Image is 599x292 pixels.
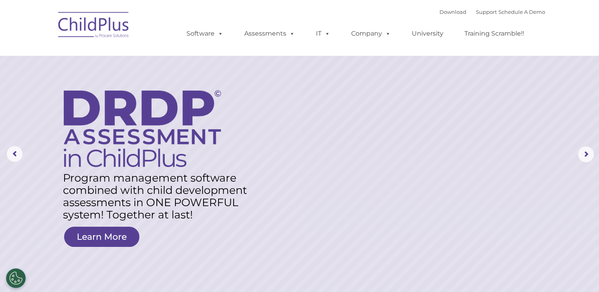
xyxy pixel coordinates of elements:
a: Software [179,26,231,42]
a: Support [476,9,497,15]
img: DRDP Assessment in ChildPlus [64,90,221,167]
a: Schedule A Demo [498,9,545,15]
img: ChildPlus by Procare Solutions [54,6,133,46]
button: Cookies Settings [6,268,26,288]
a: University [404,26,451,42]
a: Assessments [236,26,303,42]
a: Learn More [64,227,139,247]
a: Download [439,9,466,15]
a: Training Scramble!! [456,26,532,42]
a: IT [308,26,338,42]
font: | [439,9,545,15]
span: Phone number [110,85,144,91]
a: Company [343,26,399,42]
span: Last name [110,52,134,58]
rs-layer: Program management software combined with child development assessments in ONE POWERFUL system! T... [63,172,255,221]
